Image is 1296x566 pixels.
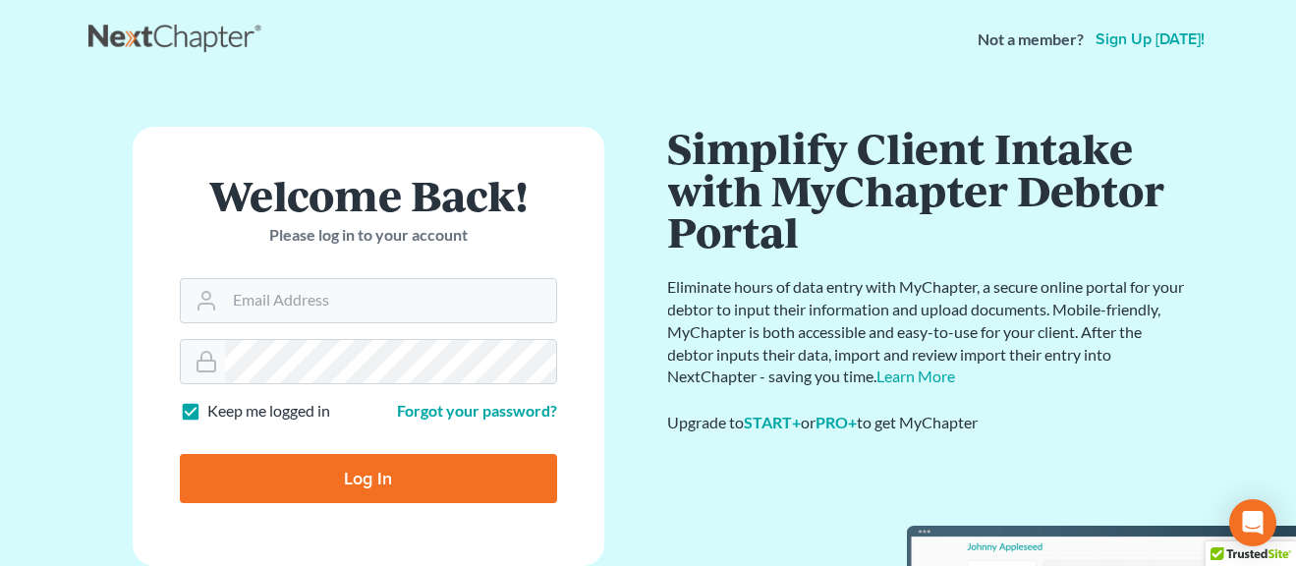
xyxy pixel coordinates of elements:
div: Open Intercom Messenger [1229,499,1276,546]
p: Please log in to your account [180,224,557,247]
input: Email Address [225,279,556,322]
h1: Welcome Back! [180,174,557,216]
a: Forgot your password? [397,401,557,420]
label: Keep me logged in [207,400,330,423]
div: Upgrade to or to get MyChapter [668,412,1189,434]
a: Learn More [877,367,956,385]
input: Log In [180,454,557,503]
strong: Not a member? [978,28,1084,51]
a: START+ [745,413,802,431]
a: Sign up [DATE]! [1092,31,1209,47]
a: PRO+ [817,413,858,431]
h1: Simplify Client Intake with MyChapter Debtor Portal [668,127,1189,253]
p: Eliminate hours of data entry with MyChapter, a secure online portal for your debtor to input the... [668,276,1189,388]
